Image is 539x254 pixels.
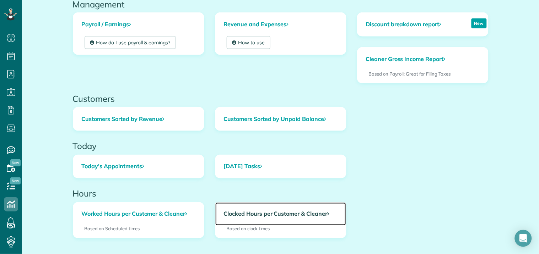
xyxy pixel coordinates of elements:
[357,48,454,71] a: Cleaner Gross Income Report
[215,203,346,226] a: Clocked Hours per Customer & Cleaner
[369,71,477,77] p: Based on Payroll; Great for Filing Taxes
[215,155,346,178] a: [DATE] Tasks
[73,142,489,151] h2: Today
[73,13,204,36] a: Payroll / Earnings
[357,13,450,36] a: Discount breakdown report
[227,36,271,49] a: How to use
[471,18,487,28] p: New
[215,13,346,36] a: Revenue and Expenses
[10,159,21,166] span: New
[227,226,335,232] p: Based on clock times
[73,189,489,198] h2: Hours
[73,155,204,178] a: Today's Appointments
[10,177,21,184] span: New
[85,226,193,232] p: Based on Scheduled times
[85,36,176,49] a: How do I use payroll & earnings?
[73,203,204,226] a: Worked Hours per Customer & Cleaner
[73,94,489,103] h2: Customers
[215,107,346,131] a: Customers Sorted by Unpaid Balance
[515,230,532,247] div: Open Intercom Messenger
[73,107,204,131] a: Customers Sorted by Revenue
